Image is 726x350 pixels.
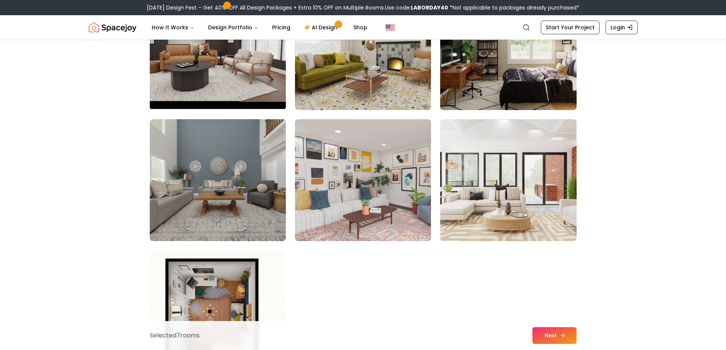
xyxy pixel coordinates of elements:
[89,15,638,40] nav: Global
[150,331,200,340] p: Selected 7 room s
[448,4,579,11] span: *Not applicable to packages already purchased*
[146,20,373,35] nav: Main
[146,20,200,35] button: How It Works
[347,20,373,35] a: Shop
[411,4,448,11] b: LABORDAY40
[532,327,577,344] button: Next
[385,4,448,11] span: Use code:
[266,20,296,35] a: Pricing
[541,21,599,34] a: Start Your Project
[89,20,136,35] a: Spacejoy
[202,20,264,35] button: Design Portfolio
[386,23,395,32] img: United States
[606,21,638,34] a: Login
[295,119,431,241] img: Room room-98
[150,119,286,241] img: Room room-97
[440,119,576,241] img: Room room-99
[298,20,346,35] a: AI Design
[147,4,579,11] div: [DATE] Design Fest – Get 40% OFF All Design Packages + Extra 10% OFF on Multiple Rooms.
[89,20,136,35] img: Spacejoy Logo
